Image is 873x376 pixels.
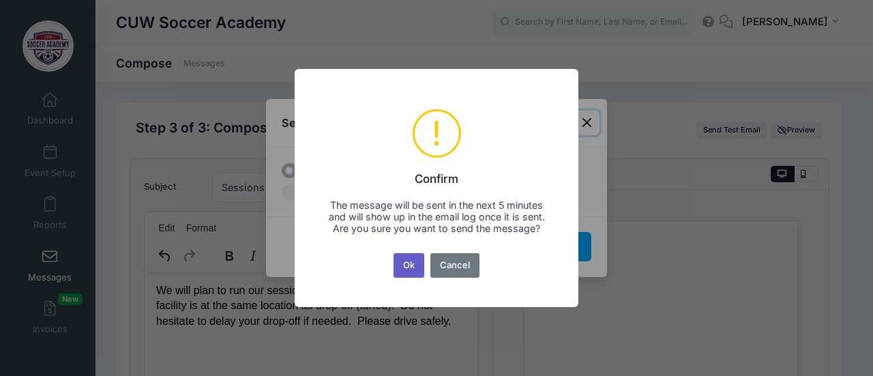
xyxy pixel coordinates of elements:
[432,111,441,156] div: !
[430,253,480,278] button: Cancel
[328,199,545,234] div: The message will be sent in the next 5 minutes and will show up in the email log once it is sent....
[312,163,561,186] h2: Confirm
[394,253,425,278] button: Ok
[11,11,322,57] body: Rich Text Area. Press ALT-0 for help.
[11,11,322,57] p: We will plan to run our sessions as planned [DATE]. Our indoor facility is at the same location a...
